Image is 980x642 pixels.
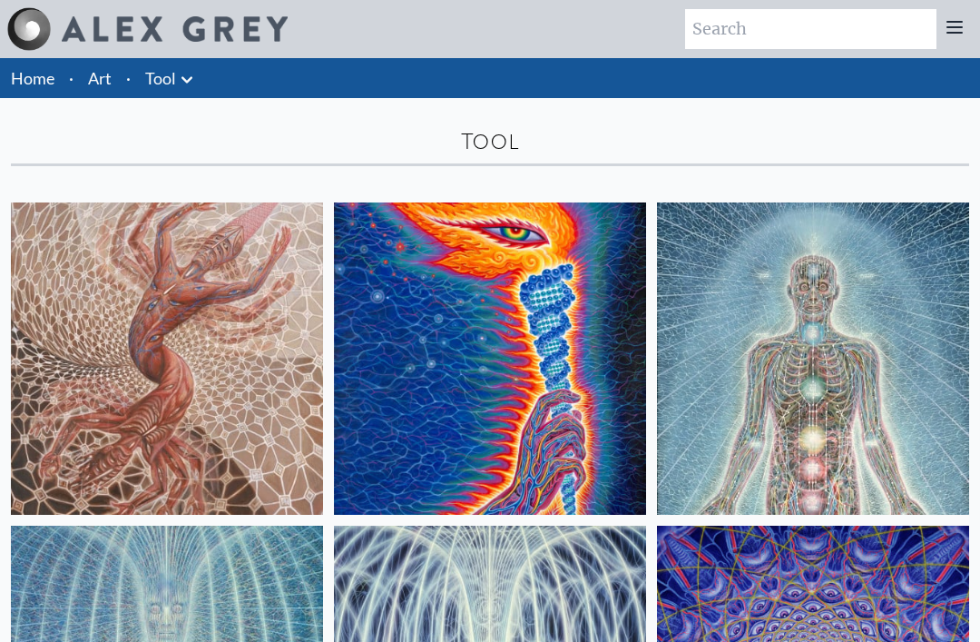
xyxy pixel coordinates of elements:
input: Search [685,9,936,49]
div: Tool [11,127,969,156]
a: Home [11,68,54,88]
li: · [62,58,81,98]
a: Tool [145,65,176,91]
a: Art [88,65,112,91]
li: · [119,58,138,98]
